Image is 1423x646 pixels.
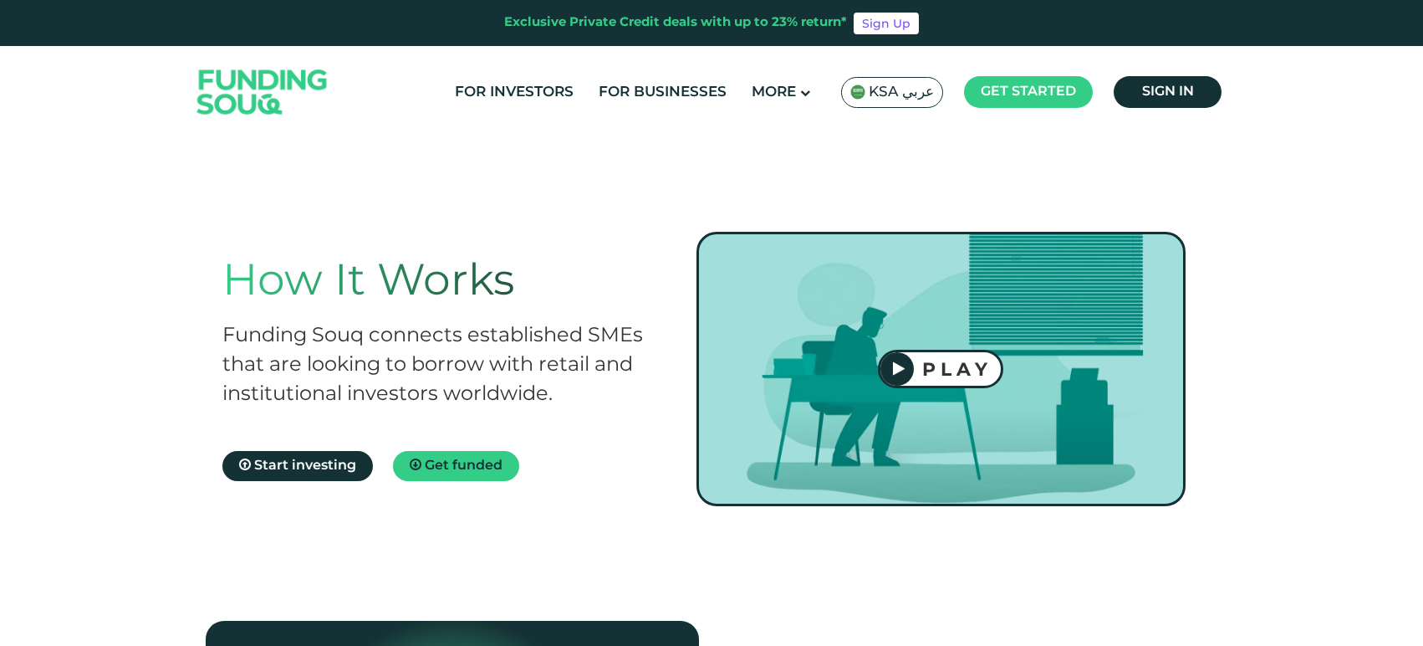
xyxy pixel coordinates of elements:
[254,459,356,472] span: Start investing
[594,79,731,106] a: For Businesses
[393,451,519,481] a: Get funded
[869,83,934,102] span: KSA عربي
[425,459,502,472] span: Get funded
[981,85,1076,98] span: Get started
[222,451,373,481] a: Start investing
[222,321,663,409] h2: Funding Souq connects established SMEs that are looking to borrow with retail and institutional i...
[878,350,1003,388] button: PLAY
[504,13,847,33] div: Exclusive Private Credit deals with up to 23% return*
[1142,85,1194,98] span: Sign in
[850,85,865,100] img: SA Flag
[914,358,1001,381] div: PLAY
[854,13,919,34] a: Sign Up
[222,257,663,309] h1: How It Works
[451,79,578,106] a: For Investors
[181,50,344,135] img: Logo
[1114,76,1222,108] a: Sign in
[752,85,796,100] span: More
